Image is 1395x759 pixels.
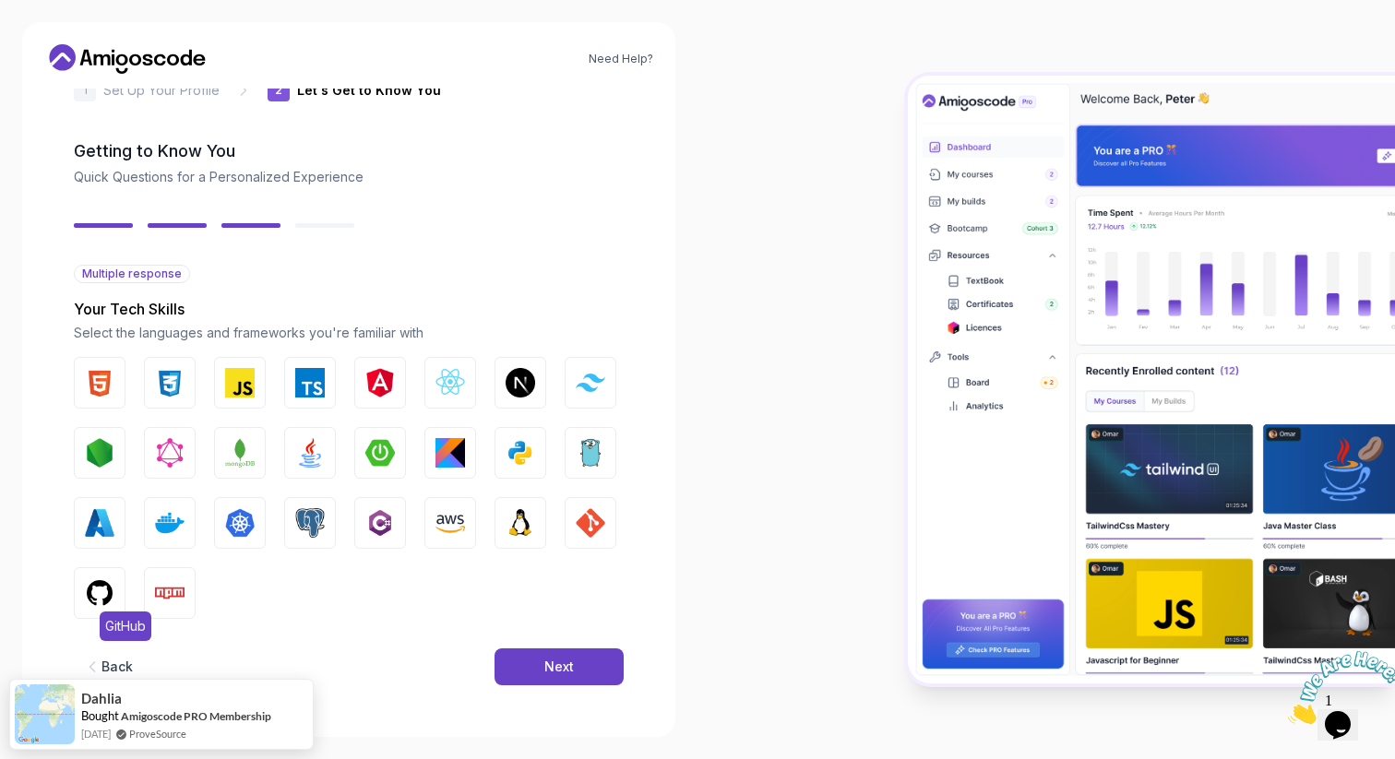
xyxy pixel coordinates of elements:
[225,508,255,538] img: Kubernetes
[74,357,125,409] button: HTML
[155,508,185,538] img: Docker
[295,508,325,538] img: PostgreSQL
[1281,644,1395,731] iframe: chat widget
[74,427,125,479] button: Node.js
[295,438,325,468] img: Java
[495,497,546,549] button: Linux
[225,368,255,397] img: JavaScript
[576,374,605,391] img: Tailwind CSS
[297,81,441,100] p: Let's Get to Know You
[85,438,114,468] img: Node.js
[100,611,151,641] span: GitHub
[144,427,196,479] button: GraphQL
[7,7,122,80] img: Chat attention grabber
[495,357,546,409] button: Next.js
[81,726,111,741] span: [DATE]
[225,438,255,468] img: MongoDB
[144,497,196,549] button: Docker
[7,7,15,23] span: 1
[82,267,182,281] span: Multiple response
[506,438,535,468] img: Python
[495,648,624,685] button: Next
[565,497,616,549] button: GIT
[295,368,325,397] img: TypeScript
[565,427,616,479] button: Go
[424,497,476,549] button: AWS
[85,368,114,397] img: HTML
[121,709,271,723] a: Amigoscode PRO Membership
[435,368,465,397] img: React.js
[74,497,125,549] button: Azure
[424,357,476,409] button: React.js
[354,497,406,549] button: C#
[214,357,266,409] button: JavaScript
[589,52,653,66] a: Need Help?
[144,357,196,409] button: CSS
[155,438,185,468] img: GraphQL
[576,438,605,468] img: Go
[354,357,406,409] button: Angular
[354,427,406,479] button: Spring Boot
[365,508,395,538] img: C#
[155,578,185,608] img: Npm
[544,658,574,676] div: Next
[565,357,616,409] button: Tailwind CSS
[103,81,220,100] p: Set Up Your Profile
[85,508,114,538] img: Azure
[284,427,336,479] button: Java
[74,298,624,320] p: Your Tech Skills
[275,85,282,96] p: 2
[129,726,186,741] a: ProveSource
[214,427,266,479] button: MongoDB
[284,357,336,409] button: TypeScript
[74,138,624,164] h2: Getting to Know You
[74,324,624,342] p: Select the languages and frameworks you're familiar with
[15,684,75,744] img: provesource social proof notification image
[435,508,465,538] img: AWS
[74,168,624,186] p: Quick Questions for a Personalized Experience
[74,648,142,685] button: Back
[424,427,476,479] button: Kotlin
[83,85,88,96] p: 1
[74,567,125,619] button: GitHubGitHub
[495,427,546,479] button: Python
[214,497,266,549] button: Kubernetes
[908,76,1395,682] img: Amigoscode Dashboard
[365,438,395,468] img: Spring Boot
[81,691,122,706] span: Dahlia
[101,658,133,676] div: Back
[506,508,535,538] img: Linux
[44,44,210,74] a: Home link
[155,368,185,397] img: CSS
[506,368,535,397] img: Next.js
[576,508,605,538] img: GIT
[435,438,465,468] img: Kotlin
[85,578,114,608] img: GitHub
[365,368,395,397] img: Angular
[284,497,336,549] button: PostgreSQL
[81,708,119,723] span: Bought
[144,567,196,619] button: Npm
